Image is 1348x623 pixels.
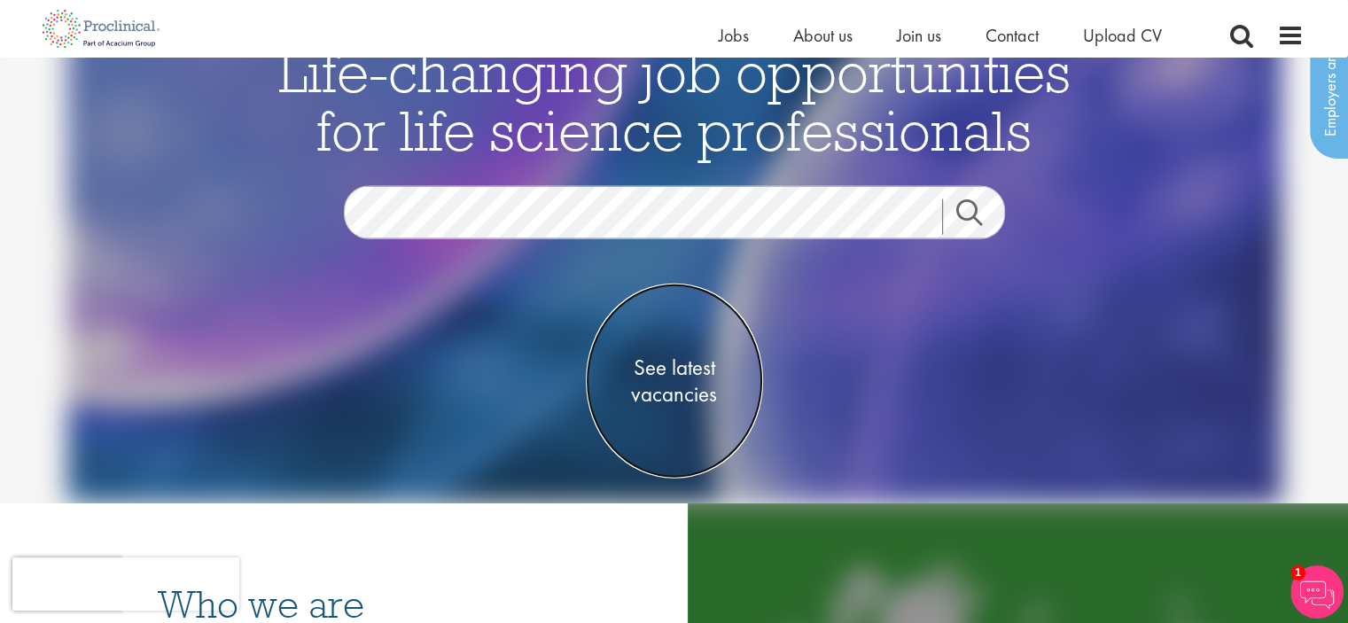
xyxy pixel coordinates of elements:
a: Upload CV [1083,24,1162,47]
a: Contact [986,24,1039,47]
iframe: reCAPTCHA [12,557,239,611]
span: Life-changing job opportunities for life science professionals [278,35,1071,165]
a: See latestvacancies [586,283,763,478]
span: 1 [1290,565,1305,580]
a: About us [793,24,853,47]
img: Chatbot [1290,565,1344,619]
span: See latest vacancies [586,354,763,407]
a: Join us [897,24,941,47]
a: Job search submit button [942,199,1018,234]
a: Jobs [719,24,749,47]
